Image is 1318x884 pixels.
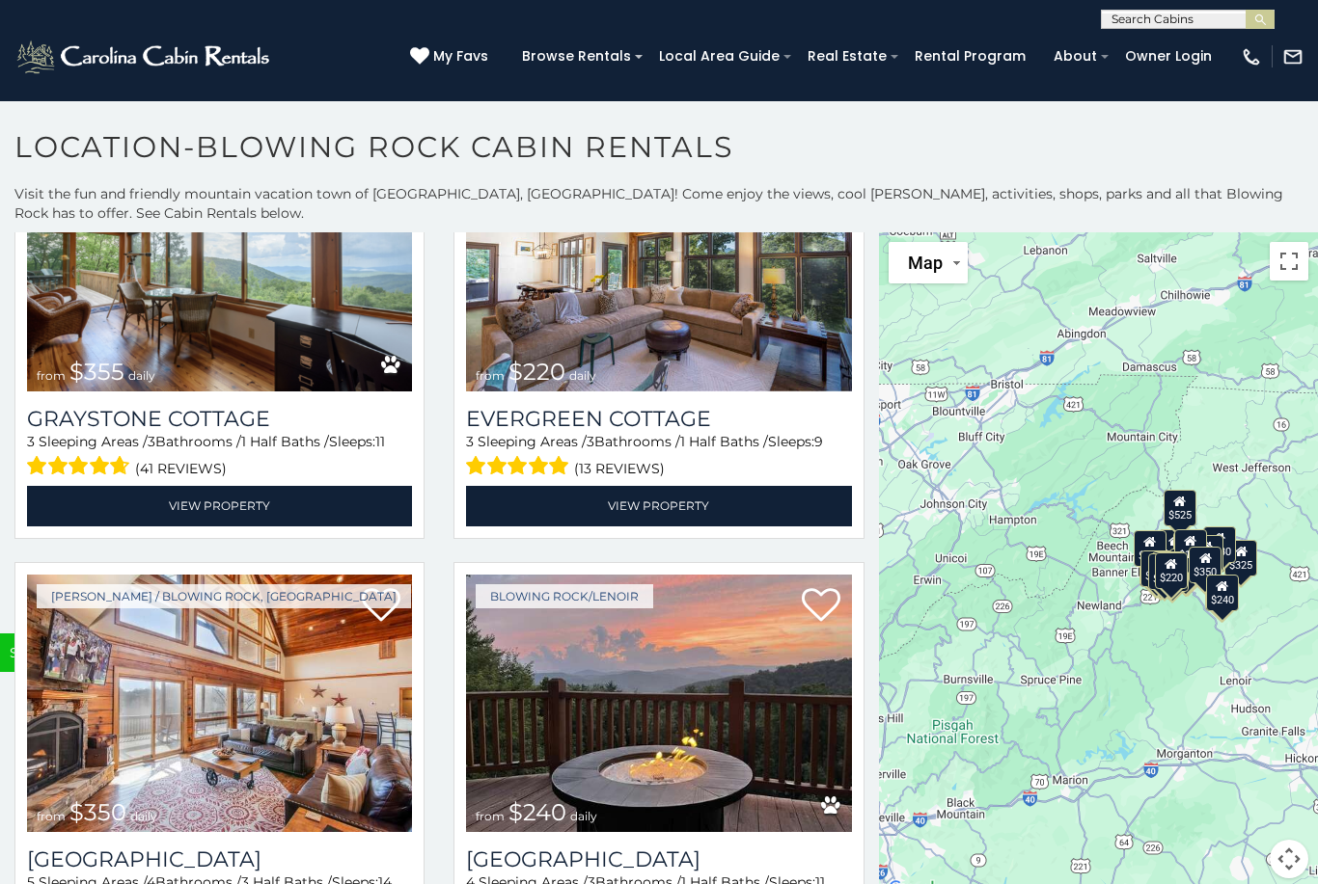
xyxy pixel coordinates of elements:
h3: Winterfell Lodge [466,846,851,872]
a: [GEOGRAPHIC_DATA] [27,846,412,872]
a: Add to favorites [802,586,840,627]
div: $325 [1225,540,1258,576]
a: Real Estate [798,41,896,71]
span: (41 reviews) [135,456,227,481]
span: from [37,809,66,823]
div: Sleeping Areas / Bathrooms / Sleeps: [27,432,412,481]
span: daily [569,368,596,383]
span: 9 [814,433,823,450]
h3: Blackberry Ridge [27,846,412,872]
span: 1 Half Baths / [241,433,329,450]
a: Winterfell Lodge from $240 daily [466,575,851,833]
div: $220 [1155,552,1188,589]
a: View Property [27,486,412,525]
a: Local Area Guide [649,41,789,71]
div: $355 [1149,553,1182,590]
a: Rental Program [905,41,1035,71]
span: daily [128,368,155,383]
img: Blackberry Ridge [27,575,412,833]
a: Evergreen Cottage [466,406,851,432]
img: White-1-2.png [14,38,275,76]
span: $350 [69,798,126,826]
div: $240 [1206,575,1239,611]
span: 3 [466,433,474,450]
a: Graystone Cottage [27,406,412,432]
span: daily [570,809,597,823]
button: Change map style [889,242,968,283]
a: Browse Rentals [512,41,641,71]
span: 3 [587,433,594,450]
span: $240 [508,798,566,826]
img: Evergreen Cottage [466,134,851,392]
div: $150 [1174,529,1207,566]
div: Sleeping Areas / Bathrooms / Sleeps: [466,432,851,481]
div: $930 [1203,526,1236,563]
button: Toggle fullscreen view [1270,242,1308,281]
span: daily [130,809,157,823]
span: $220 [508,358,565,386]
img: Graystone Cottage [27,134,412,392]
button: Map camera controls [1270,840,1308,878]
div: $525 [1164,490,1196,526]
span: 3 [148,433,155,450]
div: $410 [1140,550,1173,587]
div: $165 [1152,551,1185,588]
a: Graystone Cottage from $355 daily [27,134,412,392]
a: Blowing Rock/Lenoir [476,584,653,608]
span: 3 [27,433,35,450]
span: 11 [375,433,385,450]
a: Evergreen Cottage from $220 daily [466,134,851,392]
span: (13 reviews) [574,456,665,481]
a: Owner Login [1115,41,1222,71]
a: About [1044,41,1107,71]
img: mail-regular-white.png [1282,46,1304,67]
span: $355 [69,358,124,386]
span: from [476,368,505,383]
img: Winterfell Lodge [466,575,851,833]
a: Blackberry Ridge from $350 daily [27,575,412,833]
div: $226 [1191,535,1223,572]
a: View Property [466,486,851,525]
span: from [476,809,505,823]
a: [PERSON_NAME] / Blowing Rock, [GEOGRAPHIC_DATA] [37,584,411,608]
div: $350 [1190,547,1222,583]
div: $400 [1134,530,1167,567]
span: from [37,368,66,383]
span: My Favs [433,46,488,67]
img: phone-regular-white.png [1241,46,1262,67]
span: Map [908,253,943,273]
a: My Favs [410,46,493,67]
span: 1 Half Baths / [680,433,768,450]
a: [GEOGRAPHIC_DATA] [466,846,851,872]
